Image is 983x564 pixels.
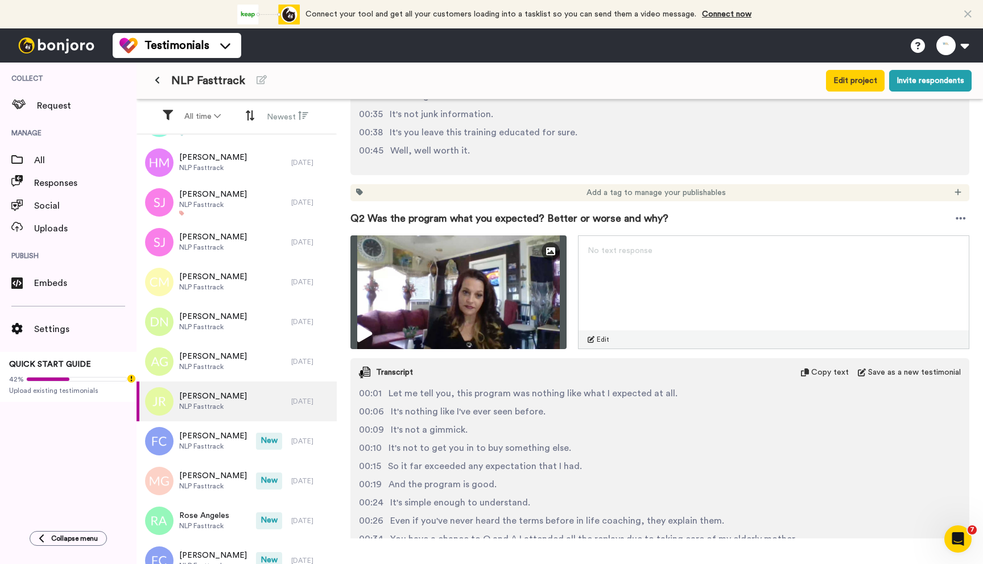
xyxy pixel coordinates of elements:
span: Settings [34,322,137,336]
span: New [256,512,282,529]
span: New [256,472,282,490]
span: 42% [9,375,24,384]
span: 00:35 [359,107,383,121]
span: [PERSON_NAME] [179,351,247,362]
span: 00:09 [359,423,384,437]
div: [DATE] [291,476,331,486]
button: Invite respondents [889,70,972,92]
span: NLP Fasttrack [179,200,247,209]
span: So it far exceeded any expectation that I had. [388,459,582,473]
a: [PERSON_NAME]NLP Fasttrack[DATE] [137,381,337,421]
span: It's not junk information. [390,107,493,121]
span: 00:45 [359,144,383,157]
a: [PERSON_NAME]NLP Fasttrack[DATE] [137,262,337,302]
img: fc.png [145,427,174,455]
span: Transcript [376,367,413,378]
span: NLP Fasttrack [179,402,247,411]
span: NLP Fasttrack [179,442,247,451]
a: [PERSON_NAME]NLP FasttrackNew[DATE] [137,461,337,501]
span: It's nothing like I've ever seen before. [391,405,546,418]
span: [PERSON_NAME] [179,391,247,402]
span: It's not to get you in to buy something else. [389,441,571,455]
span: 00:26 [359,514,383,528]
span: Embeds [34,276,137,290]
button: All time [177,106,228,127]
span: NLP Fasttrack [171,73,245,89]
span: Copy text [811,367,849,378]
span: It's simple enough to understand. [390,496,530,509]
span: And the program is good. [389,478,497,491]
span: No text response [588,247,652,255]
span: 00:19 [359,478,382,491]
span: [PERSON_NAME] [179,231,247,243]
span: [PERSON_NAME] [179,311,247,322]
span: Testimonials [144,38,209,53]
img: bj-logo-header-white.svg [14,38,99,53]
span: NLP Fasttrack [179,322,247,331]
img: cm.png [145,268,174,296]
span: Responses [34,176,137,190]
span: Let me tell you, this program was nothing like what I expected at all. [389,387,678,400]
div: [DATE] [291,357,331,366]
span: NLP Fasttrack [179,362,247,371]
img: mg.png [145,467,174,495]
a: [PERSON_NAME]NLP Fasttrack[DATE] [137,342,337,381]
button: Collapse menu [30,531,107,546]
img: hm.png [145,148,174,177]
span: 00:38 [359,126,383,139]
div: [DATE] [291,437,331,446]
span: It's not a gimmick. [391,423,468,437]
img: ag.png [145,347,174,376]
span: 00:10 [359,441,382,455]
span: QUICK START GUIDE [9,360,91,368]
img: transcript.svg [359,367,370,378]
div: [DATE] [291,277,331,287]
img: 2f046ae7-729e-4840-9b02-fe235c5f6e3a-thumbnail_full-1759527691.jpg [350,235,567,349]
span: NLP Fasttrack [179,521,229,530]
div: Tooltip anchor [126,374,137,384]
img: sj.png [145,188,174,217]
span: NLP Fasttrack [179,163,247,172]
div: [DATE] [291,397,331,406]
a: Connect now [702,10,751,18]
span: NLP Fasttrack [179,283,247,292]
a: [PERSON_NAME]NLP Fasttrack[DATE] [137,222,337,262]
a: [PERSON_NAME]NLP Fasttrack[DATE] [137,183,337,222]
span: [PERSON_NAME] [179,550,247,561]
span: All [34,154,137,167]
div: [DATE] [291,198,331,207]
span: [PERSON_NAME] [179,189,247,200]
span: 00:01 [359,387,382,400]
span: Social [34,199,137,213]
button: Edit project [826,70,885,92]
span: Uploads [34,222,137,235]
div: animation [237,5,300,24]
span: Request [37,99,137,113]
a: [PERSON_NAME]NLP Fasttrack[DATE] [137,302,337,342]
span: NLP Fasttrack [179,243,247,252]
img: ra.png [145,507,174,535]
span: Even if you've never heard the terms before in life coaching, they explain them. [390,514,724,528]
span: New [256,433,282,450]
span: [PERSON_NAME] [179,271,247,283]
div: [DATE] [291,158,331,167]
span: Rose Angeles [179,510,229,521]
a: [PERSON_NAME]NLP Fasttrack[DATE] [137,143,337,183]
span: 00:34 [359,532,383,546]
span: 7 [968,525,977,534]
span: [PERSON_NAME] [179,152,247,163]
iframe: Intercom live chat [944,525,972,553]
button: Newest [260,106,315,127]
span: 00:24 [359,496,383,509]
img: sj.png [145,228,174,256]
span: 00:15 [359,459,381,473]
span: Q2 Was the program what you expected? Better or worse and why? [350,210,668,226]
span: Save as a new testimonial [868,367,961,378]
span: [PERSON_NAME] [179,430,247,442]
div: [DATE] [291,516,331,525]
div: [DATE] [291,317,331,326]
span: Collapse menu [51,534,98,543]
span: NLP Fasttrack [179,482,247,491]
span: [PERSON_NAME] [179,470,247,482]
span: Upload existing testimonials [9,386,127,395]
